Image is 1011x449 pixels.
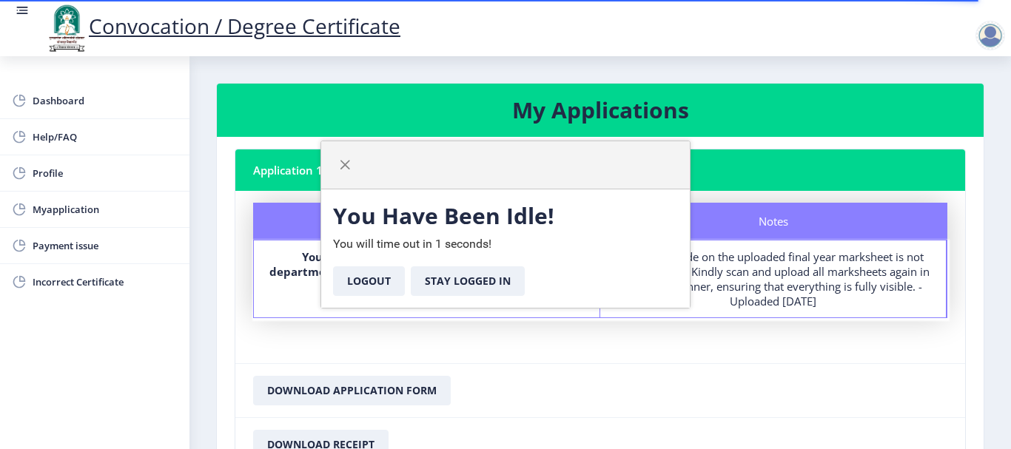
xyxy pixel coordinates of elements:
button: Download Application Form [253,376,451,405]
span: Payment issue [33,237,178,254]
img: logo [44,3,89,53]
a: Convocation / Degree Certificate [44,12,400,40]
span: Myapplication [33,200,178,218]
div: Notes [600,203,947,240]
span: Incorrect Certificate [33,273,178,291]
button: Stay Logged In [411,266,525,296]
span: Dashboard [33,92,178,109]
div: The final grade on the uploaded final year marksheet is not clearly visible. Kindly scan and uplo... [614,249,933,308]
h3: My Applications [235,95,966,125]
div: Status [253,203,600,240]
div: You will time out in 1 seconds! [321,189,690,308]
b: Your documents have been approved by the department. The documents are now in queue for being dig... [269,249,585,294]
span: Help/FAQ [33,128,178,146]
nb-card-header: Application 1864 [235,149,965,191]
button: Logout [333,266,405,296]
span: Profile [33,164,178,182]
h3: You Have Been Idle! [333,201,678,231]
